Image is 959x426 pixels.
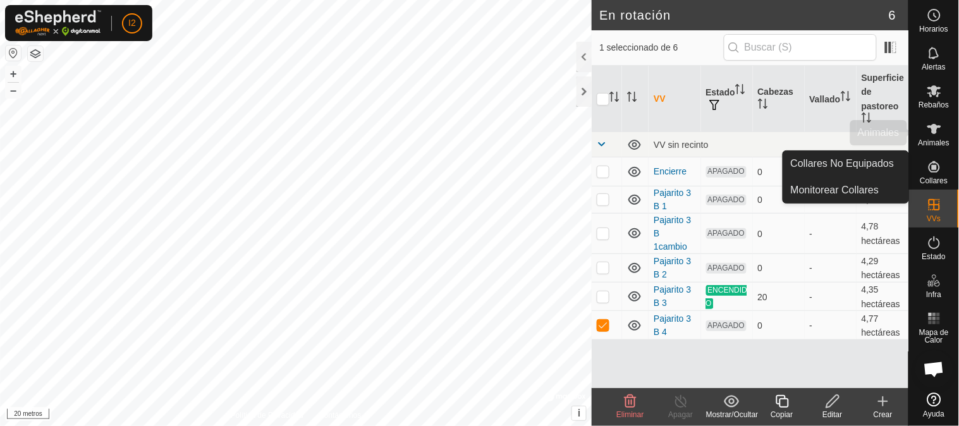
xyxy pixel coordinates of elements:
font: 4,35 hectáreas [862,284,900,308]
font: Collares [920,176,948,185]
font: + [10,67,17,80]
button: Restablecer Mapa [6,46,21,61]
font: I2 [128,18,136,28]
font: Cabezas [758,87,794,97]
p-sorticon: Activar para ordenar [758,100,768,111]
font: i [578,408,580,418]
div: Chat abierto [915,350,953,388]
font: VVs [927,214,941,223]
font: - [810,291,813,301]
a: Pajarito 3 B 1cambio [654,215,691,252]
a: Encierre [654,166,687,176]
font: Ayuda [924,410,945,418]
font: 4,29 hectáreas [862,256,900,280]
font: Crear [874,410,893,419]
font: APAGADO [708,264,745,272]
font: 0 [758,195,763,205]
font: Rebaños [919,100,949,109]
font: Apagar [669,410,693,419]
font: - [810,228,813,238]
font: 20 [758,291,768,301]
font: Estado [706,87,736,97]
font: APAGADO [708,229,745,238]
a: Pajarito 3 B 3 [654,284,691,308]
span: Collares No Equipados [791,156,895,171]
font: Vallado [810,94,841,104]
p-sorticon: Activar para ordenar [862,114,872,125]
p-sorticon: Activar para ordenar [735,86,745,96]
font: 1 seleccionado de 6 [599,42,678,52]
font: APAGADO [708,195,745,204]
button: Capas del Mapa [28,46,43,61]
font: 4,78 hectáreas [862,221,900,245]
p-sorticon: Activar para ordenar [627,94,637,104]
font: VV sin recinto [654,140,708,150]
font: Política de Privacidad [231,411,303,420]
font: - [810,263,813,273]
a: Política de Privacidad [231,410,303,421]
a: Contáctenos [319,410,361,421]
a: Pajarito 3 B 2 [654,256,691,279]
button: i [572,406,586,420]
font: Horarios [920,25,948,33]
p-sorticon: Activar para ordenar [609,94,620,104]
font: Contáctenos [319,411,361,420]
font: En rotación [599,8,671,22]
font: - [810,195,813,205]
font: Infra [926,290,941,299]
font: Animales [919,138,950,147]
font: 0 [758,167,763,177]
a: Collares No Equipados [783,151,908,176]
font: APAGADO [708,167,745,176]
font: Mostrar/Ocultar [706,410,759,419]
font: VV [654,94,666,104]
font: ENCENDIDO [706,286,748,308]
font: 3,62 ha [862,195,891,205]
p-sorticon: Activar para ordenar [841,93,851,103]
font: Copiar [771,410,793,419]
font: Eliminar [616,410,644,419]
input: Buscar (S) [724,34,877,61]
a: Pajarito 3 B 1 [654,188,691,211]
font: – [10,83,16,97]
span: Monitorear Collares [791,183,879,198]
font: Superficie de pastoreo [862,73,905,111]
font: APAGADO [708,321,745,330]
a: Monitorear Collares [783,178,908,203]
button: + [6,66,21,82]
font: 0 [758,263,763,273]
font: Estado [922,252,946,261]
font: 0 [758,228,763,238]
font: 6 [889,8,896,22]
font: Mapa de Calor [919,328,949,344]
img: Logotipo de Gallagher [15,10,101,36]
font: 4,77 hectáreas [862,313,900,338]
font: Alertas [922,63,946,71]
a: Pajarito 3 B 4 [654,313,691,337]
font: Editar [822,410,842,419]
font: 0 [758,320,763,331]
button: – [6,83,21,98]
font: - [810,320,813,331]
a: Ayuda [909,387,959,423]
